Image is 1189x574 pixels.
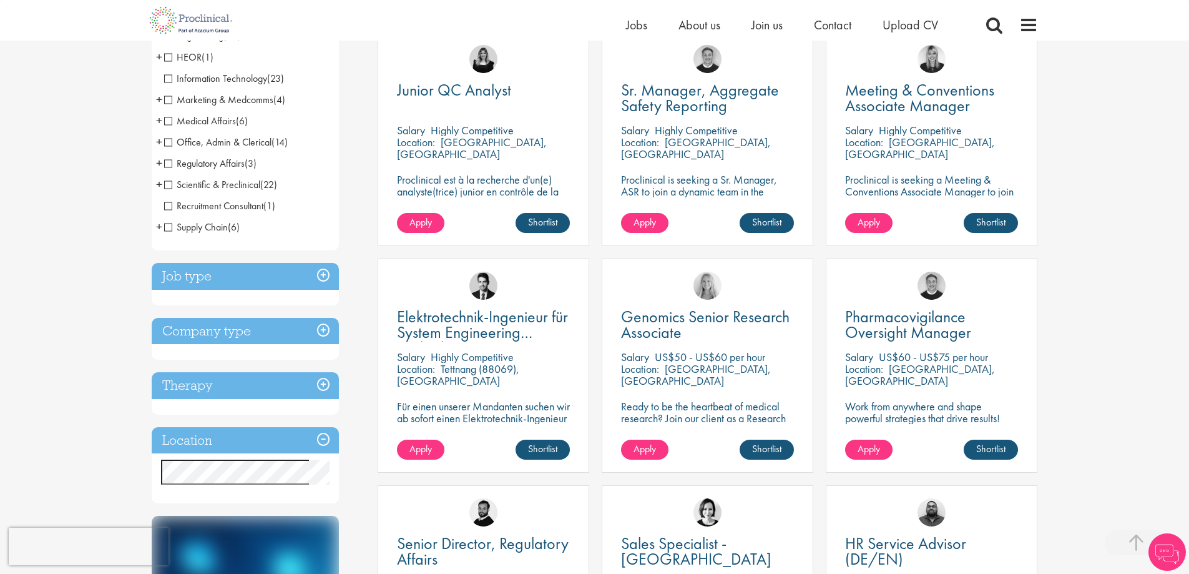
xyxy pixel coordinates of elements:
span: Apply [634,442,656,455]
span: (23) [267,72,284,85]
span: Elektrotechnik-Ingenieur für System Engineering (m/w/d) [397,306,568,359]
span: Location: [621,135,659,149]
a: Genomics Senior Research Associate [621,309,794,340]
a: Apply [845,440,893,460]
a: Sr. Manager, Aggregate Safety Reporting [621,82,794,114]
p: Tettnang (88069), [GEOGRAPHIC_DATA] [397,362,519,388]
span: HEOR [164,51,202,64]
span: HR Service Advisor (DE/EN) [845,533,966,570]
span: Senior Director, Regulatory Affairs [397,533,569,570]
span: Meeting & Conventions Associate Manager [845,79,994,116]
span: + [156,47,162,66]
span: + [156,90,162,109]
span: Marketing & Medcomms [164,93,285,106]
h3: Location [152,427,339,454]
p: [GEOGRAPHIC_DATA], [GEOGRAPHIC_DATA] [845,362,995,388]
span: Upload CV [883,17,938,33]
span: Recruitment Consultant [164,199,275,212]
a: Pharmacovigilance Oversight Manager [845,309,1018,340]
a: Janelle Jones [917,45,946,73]
span: + [156,132,162,151]
a: Shortlist [964,213,1018,233]
p: [GEOGRAPHIC_DATA], [GEOGRAPHIC_DATA] [845,135,995,161]
span: Sales Specialist - [GEOGRAPHIC_DATA] [621,533,771,570]
p: Ready to be the heartbeat of medical research? Join our client as a Research Associate and assist... [621,400,794,448]
img: Nick Walker [469,498,497,527]
img: Chatbot [1148,533,1186,571]
span: Scientific & Preclinical [164,178,277,191]
span: Supply Chain [164,220,240,234]
a: Elektrotechnik-Ingenieur für System Engineering (m/w/d) [397,309,570,340]
span: Apply [634,215,656,229]
iframe: reCAPTCHA [9,528,169,565]
p: Highly Competitive [655,123,738,137]
p: Für einen unserer Mandanten suchen wir ab sofort einen Elektrotechnik-Ingenieur für System Engine... [397,400,570,448]
img: Ashley Bennett [917,498,946,527]
span: Salary [397,123,425,137]
span: Junior QC Analyst [397,79,511,101]
a: Join us [751,17,783,33]
p: [GEOGRAPHIC_DATA], [GEOGRAPHIC_DATA] [621,362,771,388]
span: HEOR [164,51,213,64]
span: Location: [621,362,659,376]
p: Work from anywhere and shape powerful strategies that drive results! Enjoy the freedom of remote ... [845,400,1018,448]
img: Bo Forsen [917,272,946,300]
div: Job type [152,263,339,290]
span: (14) [272,136,288,149]
span: Contact [814,17,851,33]
span: Information Technology [164,72,267,85]
span: Location: [397,362,435,376]
a: Shannon Briggs [693,272,722,300]
span: (1) [202,51,213,64]
a: Shortlist [740,440,794,460]
span: (6) [228,220,240,234]
span: Supply Chain [164,220,228,234]
span: (3) [245,157,257,170]
h3: Company type [152,318,339,345]
span: + [156,175,162,194]
span: Recruitment Consultant [164,199,263,212]
p: Proclinical is seeking a Meeting & Conventions Associate Manager to join our client's team in [US... [845,174,1018,209]
span: Salary [845,123,873,137]
p: US$50 - US$60 per hour [655,350,765,364]
span: (6) [236,114,248,127]
a: Bo Forsen [693,45,722,73]
p: [GEOGRAPHIC_DATA], [GEOGRAPHIC_DATA] [397,135,547,161]
span: Apply [858,215,880,229]
a: Shortlist [516,440,570,460]
img: Thomas Wenig [469,272,497,300]
span: Office, Admin & Clerical [164,136,288,149]
a: Shortlist [964,440,1018,460]
a: Shortlist [516,213,570,233]
p: Highly Competitive [431,350,514,364]
span: Information Technology [164,72,284,85]
span: Salary [621,350,649,364]
span: Pharmacovigilance Oversight Manager [845,306,971,343]
h3: Therapy [152,372,339,399]
p: US$60 - US$75 per hour [879,350,988,364]
p: Highly Competitive [879,123,962,137]
span: Office, Admin & Clerical [164,136,272,149]
span: + [156,111,162,130]
a: Apply [845,213,893,233]
a: Nic Choa [693,498,722,527]
img: Molly Colclough [469,45,497,73]
span: Medical Affairs [164,114,248,127]
p: Proclinical is seeking a Sr. Manager, ASR to join a dynamic team in the oncology and pharmaceutic... [621,174,794,209]
a: Junior QC Analyst [397,82,570,98]
span: Regulatory Affairs [164,157,257,170]
span: (1) [263,199,275,212]
span: Sr. Manager, Aggregate Safety Reporting [621,79,779,116]
span: (4) [273,93,285,106]
span: Location: [845,135,883,149]
span: (22) [260,178,277,191]
a: Jobs [626,17,647,33]
span: Marketing & Medcomms [164,93,273,106]
p: [GEOGRAPHIC_DATA], [GEOGRAPHIC_DATA] [621,135,771,161]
